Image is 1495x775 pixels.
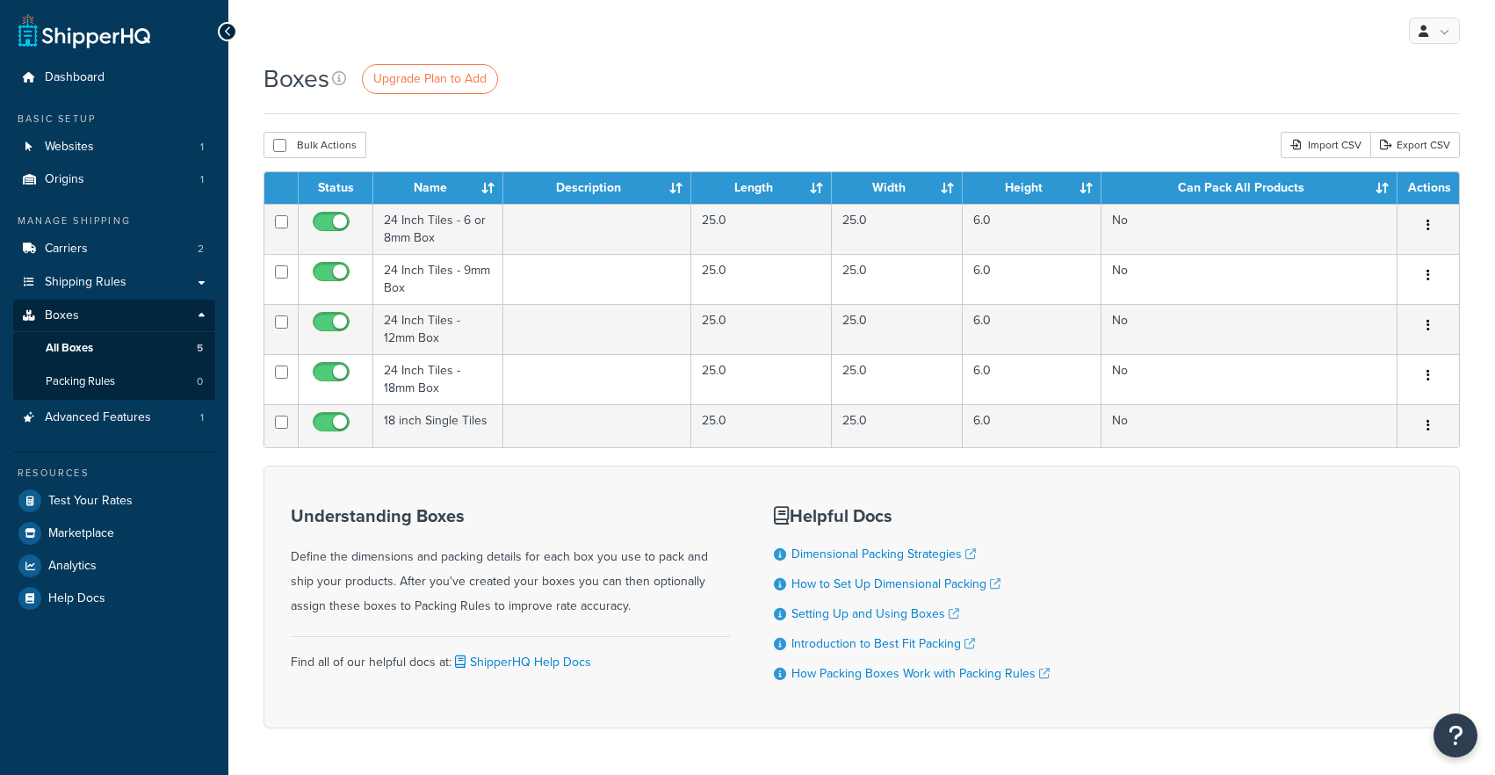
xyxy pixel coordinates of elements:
[264,62,329,96] h1: Boxes
[13,300,215,332] a: Boxes
[13,402,215,434] a: Advanced Features 1
[791,605,959,623] a: Setting Up and Using Boxes
[13,62,215,94] a: Dashboard
[963,304,1101,354] td: 6.0
[832,172,962,204] th: Width : activate to sort column ascending
[691,404,833,447] td: 25.0
[13,163,215,196] li: Origins
[45,410,151,425] span: Advanced Features
[13,583,215,614] a: Help Docs
[373,204,503,254] td: 24 Inch Tiles - 6 or 8mm Box
[48,526,114,541] span: Marketplace
[13,233,215,265] a: Carriers 2
[774,506,1050,525] h3: Helpful Docs
[291,636,730,675] div: Find all of our helpful docs at:
[45,308,79,323] span: Boxes
[1101,304,1397,354] td: No
[791,575,1000,593] a: How to Set Up Dimensional Packing
[373,69,487,88] span: Upgrade Plan to Add
[45,140,94,155] span: Websites
[832,254,962,304] td: 25.0
[362,64,498,94] a: Upgrade Plan to Add
[18,13,150,48] a: ShipperHQ Home
[291,506,730,619] div: Define the dimensions and packing details for each box you use to pack and ship your products. Af...
[1101,254,1397,304] td: No
[1101,172,1397,204] th: Can Pack All Products : activate to sort column ascending
[373,254,503,304] td: 24 Inch Tiles - 9mm Box
[48,591,105,606] span: Help Docs
[291,506,730,525] h3: Understanding Boxes
[48,494,133,509] span: Test Your Rates
[13,332,215,365] a: All Boxes 5
[832,354,962,404] td: 25.0
[197,374,203,389] span: 0
[1101,204,1397,254] td: No
[264,132,366,158] button: Bulk Actions
[200,172,204,187] span: 1
[13,366,215,398] a: Packing Rules 0
[963,404,1101,447] td: 6.0
[45,242,88,257] span: Carriers
[13,131,215,163] a: Websites 1
[503,172,691,204] th: Description : activate to sort column ascending
[13,550,215,582] a: Analytics
[200,140,204,155] span: 1
[691,354,833,404] td: 25.0
[691,304,833,354] td: 25.0
[1101,354,1397,404] td: No
[373,304,503,354] td: 24 Inch Tiles - 12mm Box
[13,366,215,398] li: Packing Rules
[691,254,833,304] td: 25.0
[963,354,1101,404] td: 6.0
[832,204,962,254] td: 25.0
[13,402,215,434] li: Advanced Features
[198,242,204,257] span: 2
[451,653,591,671] a: ShipperHQ Help Docs
[299,172,373,204] th: Status
[13,466,215,481] div: Resources
[13,163,215,196] a: Origins 1
[791,545,976,563] a: Dimensional Packing Strategies
[13,131,215,163] li: Websites
[13,233,215,265] li: Carriers
[48,559,97,574] span: Analytics
[373,354,503,404] td: 24 Inch Tiles - 18mm Box
[13,214,215,228] div: Manage Shipping
[45,275,126,290] span: Shipping Rules
[200,410,204,425] span: 1
[691,172,833,204] th: Length : activate to sort column ascending
[373,172,503,204] th: Name : activate to sort column ascending
[1101,404,1397,447] td: No
[373,404,503,447] td: 18 inch Single Tiles
[197,341,203,356] span: 5
[13,332,215,365] li: All Boxes
[45,172,84,187] span: Origins
[45,70,105,85] span: Dashboard
[832,404,962,447] td: 25.0
[963,172,1101,204] th: Height : activate to sort column ascending
[832,304,962,354] td: 25.0
[13,518,215,549] a: Marketplace
[791,634,975,653] a: Introduction to Best Fit Packing
[791,664,1050,683] a: How Packing Boxes Work with Packing Rules
[691,204,833,254] td: 25.0
[963,254,1101,304] td: 6.0
[1370,132,1460,158] a: Export CSV
[13,485,215,517] a: Test Your Rates
[46,374,115,389] span: Packing Rules
[46,341,93,356] span: All Boxes
[963,204,1101,254] td: 6.0
[1281,132,1370,158] div: Import CSV
[1397,172,1459,204] th: Actions
[13,112,215,127] div: Basic Setup
[13,300,215,400] li: Boxes
[13,266,215,299] a: Shipping Rules
[1434,713,1477,757] button: Open Resource Center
